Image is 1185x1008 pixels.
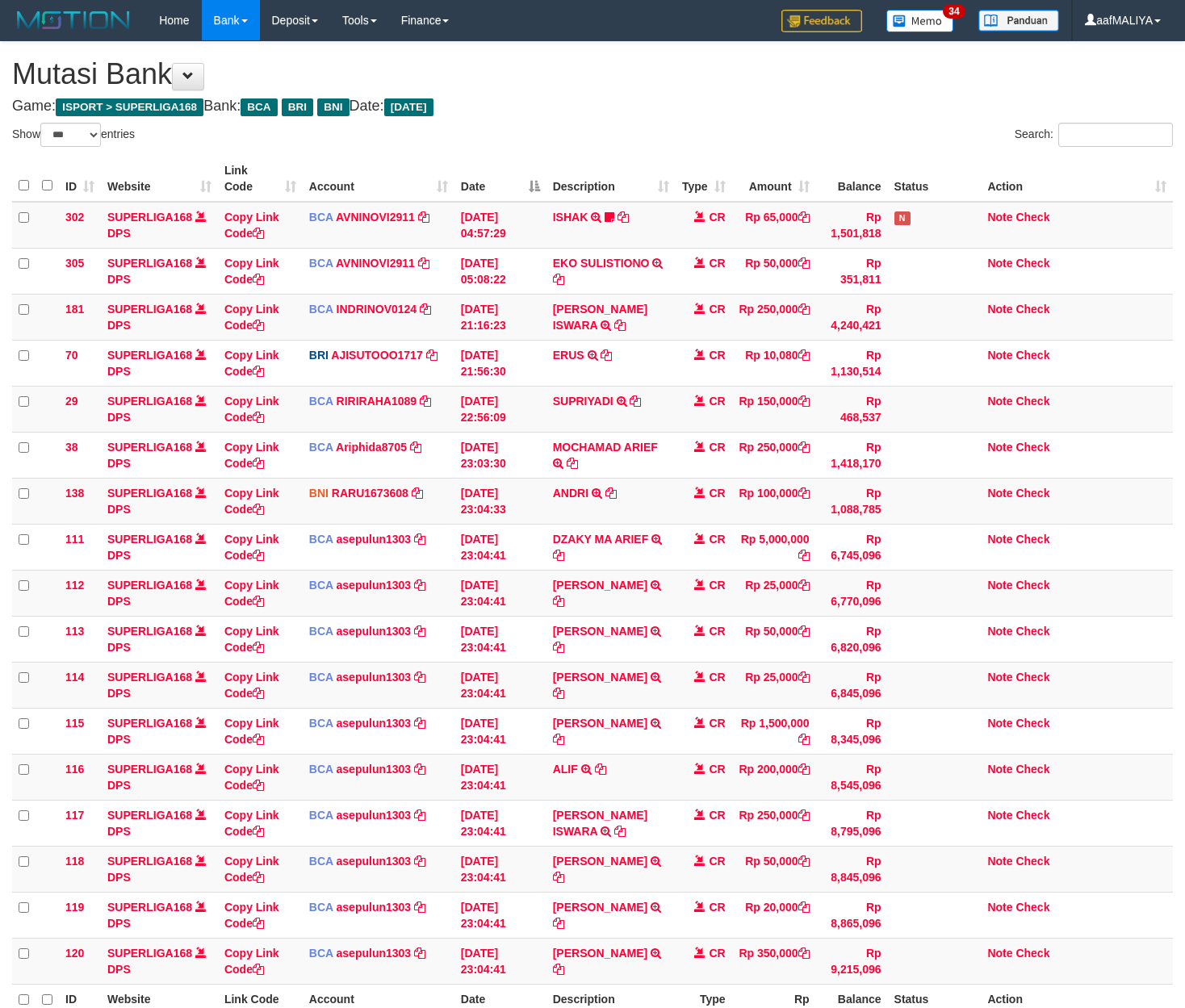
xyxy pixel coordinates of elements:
[553,733,564,746] a: Copy YAYAN FAJAR HERMAN to clipboard
[332,487,408,500] a: RARU1673608
[107,625,192,638] a: SUPERLIGA168
[798,441,810,454] a: Copy Rp 250,000 to clipboard
[309,625,333,638] span: BCA
[224,717,279,746] a: Copy Link Code
[816,340,888,386] td: Rp 1,130,514
[987,303,1012,316] a: Note
[384,98,433,116] span: [DATE]
[107,211,192,224] a: SUPERLIGA168
[798,901,810,914] a: Copy Rp 20,000 to clipboard
[816,892,888,938] td: Rp 8,865,096
[107,441,192,454] a: SUPERLIGA168
[65,211,84,224] span: 302
[1015,625,1049,638] a: Check
[567,457,578,470] a: Copy MOCHAMAD ARIEF to clipboard
[317,98,349,116] span: BNI
[224,625,279,654] a: Copy Link Code
[987,257,1012,270] a: Note
[309,901,333,914] span: BCA
[337,671,412,684] a: asepulun1303
[553,671,647,684] a: [PERSON_NAME]
[224,533,279,562] a: Copy Link Code
[798,487,810,500] a: Copy Rp 100,000 to clipboard
[107,487,192,500] a: SUPERLIGA168
[56,98,203,116] span: ISPORT > SUPERLIGA168
[553,901,647,914] a: [PERSON_NAME]
[336,441,407,454] a: Ariphida8705
[894,211,911,225] span: Has Note
[816,156,888,202] th: Balance
[454,432,546,478] td: [DATE] 23:03:30
[553,549,564,562] a: Copy DZAKY MA ARIEF to clipboard
[987,349,1012,362] a: Note
[732,754,816,800] td: Rp 200,000
[553,395,613,408] a: SUPRIYADI
[981,156,1173,202] th: Action: activate to sort column ascending
[454,570,546,616] td: [DATE] 23:04:41
[454,294,546,340] td: [DATE] 21:16:23
[732,846,816,892] td: Rp 50,000
[1015,487,1049,500] a: Check
[816,708,888,754] td: Rp 8,345,096
[816,938,888,984] td: Rp 9,215,096
[309,763,333,776] span: BCA
[309,395,333,408] span: BCA
[816,616,888,662] td: Rp 6,820,096
[709,855,725,868] span: CR
[709,257,725,270] span: CR
[987,211,1012,224] a: Note
[816,478,888,524] td: Rp 1,088,785
[337,947,412,960] a: asepulun1303
[709,395,725,408] span: CR
[414,533,425,546] a: Copy asepulun1303 to clipboard
[65,717,84,730] span: 115
[1015,303,1049,316] a: Check
[709,763,725,776] span: CR
[309,855,333,868] span: BCA
[309,809,333,822] span: BCA
[224,671,279,700] a: Copy Link Code
[101,432,218,478] td: DPS
[224,855,279,884] a: Copy Link Code
[65,487,84,500] span: 138
[65,349,78,362] span: 70
[709,349,725,362] span: CR
[101,340,218,386] td: DPS
[65,625,84,638] span: 113
[816,294,888,340] td: Rp 4,240,421
[798,211,810,224] a: Copy Rp 65,000 to clipboard
[101,616,218,662] td: DPS
[1015,717,1049,730] a: Check
[553,487,588,500] a: ANDRI
[798,809,810,822] a: Copy Rp 250,000 to clipboard
[816,524,888,570] td: Rp 6,745,096
[943,4,965,19] span: 34
[241,98,277,116] span: BCA
[732,800,816,846] td: Rp 250,000
[337,395,417,408] a: RIRIRAHA1089
[987,901,1012,914] a: Note
[987,947,1012,960] a: Note
[1015,257,1049,270] a: Check
[414,947,425,960] a: Copy asepulun1303 to clipboard
[709,487,725,500] span: CR
[454,524,546,570] td: [DATE] 23:04:41
[888,156,982,202] th: Status
[816,800,888,846] td: Rp 8,795,096
[709,625,725,638] span: CR
[414,717,425,730] a: Copy asepulun1303 to clipboard
[218,156,303,202] th: Link Code: activate to sort column ascending
[1015,809,1049,822] a: Check
[732,432,816,478] td: Rp 250,000
[454,202,546,249] td: [DATE] 04:57:29
[65,901,84,914] span: 119
[454,478,546,524] td: [DATE] 23:04:33
[732,570,816,616] td: Rp 25,000
[1058,123,1173,147] input: Search:
[414,809,425,822] a: Copy asepulun1303 to clipboard
[309,303,333,316] span: BCA
[65,671,84,684] span: 114
[101,938,218,984] td: DPS
[798,257,810,270] a: Copy Rp 50,000 to clipboard
[454,340,546,386] td: [DATE] 21:56:30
